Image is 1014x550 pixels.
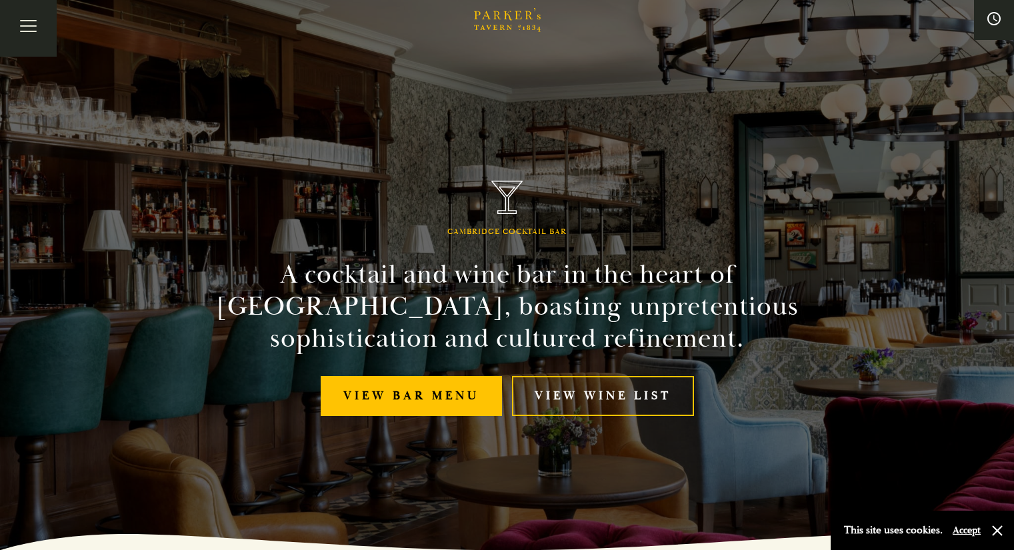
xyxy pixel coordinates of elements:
h1: Cambridge Cocktail Bar [447,227,567,237]
p: This site uses cookies. [844,521,943,540]
img: Parker's Tavern Brasserie Cambridge [491,181,523,215]
button: Close and accept [991,524,1004,537]
a: View Wine List [512,376,694,417]
a: View bar menu [321,376,502,417]
button: Accept [953,524,981,537]
h2: A cocktail and wine bar in the heart of [GEOGRAPHIC_DATA], boasting unpretentious sophistication ... [203,259,811,355]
